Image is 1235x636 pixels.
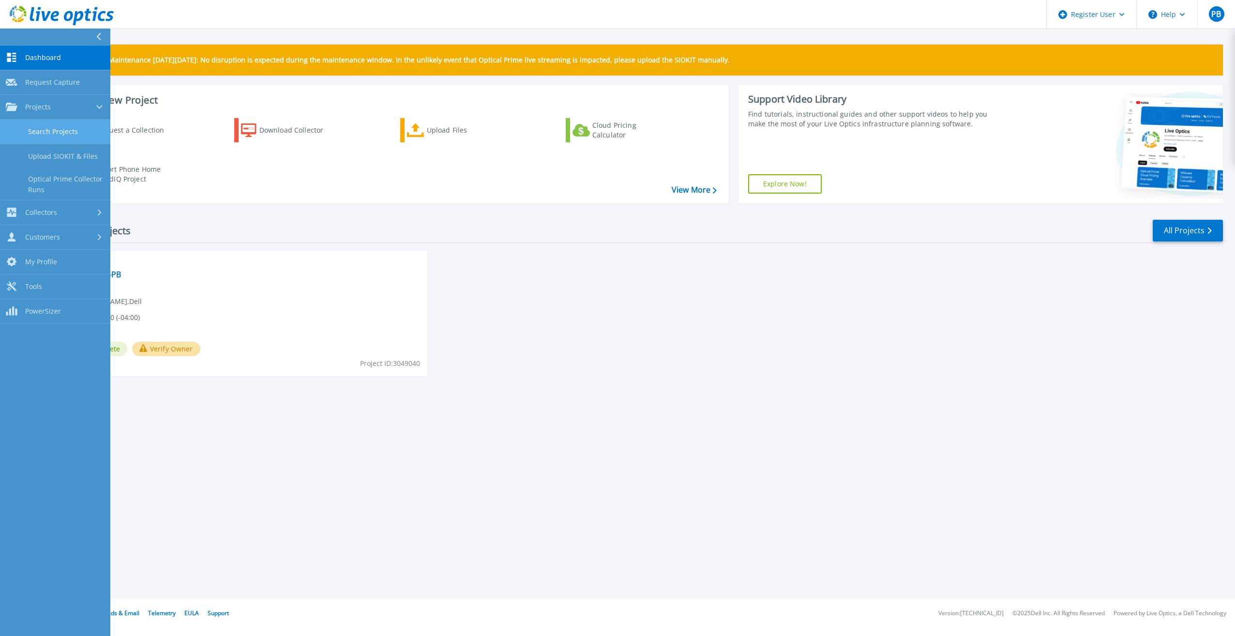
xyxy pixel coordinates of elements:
span: Customers [25,233,60,242]
span: Request Capture [25,78,80,87]
li: Version: [TECHNICAL_ID] [938,610,1004,617]
span: Projects [25,103,51,111]
div: Find tutorials, instructional guides and other support videos to help you make the most of your L... [748,109,998,129]
a: View More [672,185,717,195]
li: Powered by Live Optics, a Dell Technology [1114,610,1226,617]
a: Upload Files [400,118,508,142]
div: Download Collector [259,121,337,140]
button: Verify Owner [132,342,200,356]
span: PB [1211,10,1221,18]
a: Ads & Email [107,609,139,617]
div: Request a Collection [96,121,174,140]
span: Tools [25,282,42,291]
a: All Projects [1153,220,1223,242]
div: Support Video Library [748,93,998,106]
span: PowerSizer [25,307,61,316]
span: My Profile [25,257,57,266]
a: Download Collector [234,118,342,142]
h3: Start a New Project [69,95,716,106]
a: Telemetry [148,609,176,617]
p: Scheduled Maintenance [DATE][DATE]: No disruption is expected during the maintenance window. In t... [72,56,730,64]
li: © 2025 Dell Inc. All Rights Reserved [1012,610,1105,617]
a: Request a Collection [69,118,177,142]
a: Support [208,609,229,617]
div: Upload Files [427,121,504,140]
span: Dashboard [25,53,61,62]
span: Project ID: 3049040 [360,358,420,369]
span: Optical Prime [73,257,422,267]
a: Cloud Pricing Calculator [566,118,674,142]
div: Import Phone Home CloudIQ Project [95,165,170,184]
a: Explore Now! [748,174,822,194]
span: Collectors [25,208,57,217]
div: Cloud Pricing Calculator [592,121,670,140]
a: EULA [184,609,199,617]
